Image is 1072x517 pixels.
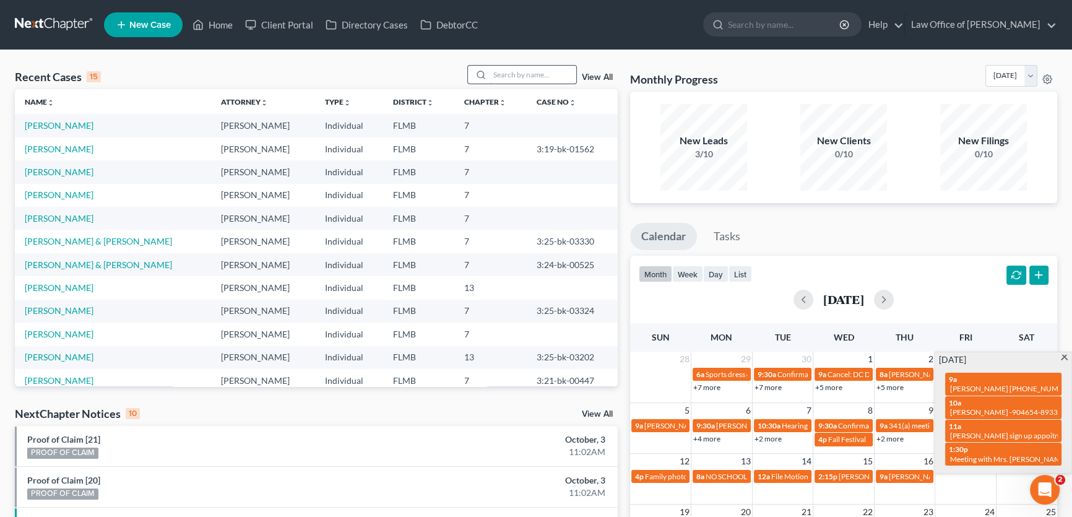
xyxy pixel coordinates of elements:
[211,253,315,276] td: [PERSON_NAME]
[800,454,813,469] span: 14
[454,230,527,253] td: 7
[315,114,383,137] td: Individual
[527,137,618,160] td: 3:19-bk-01562
[383,114,454,137] td: FLMB
[27,434,100,445] a: Proof of Claim [21]
[678,454,691,469] span: 12
[315,137,383,160] td: Individual
[745,403,752,418] span: 6
[383,207,454,230] td: FLMB
[630,72,718,87] h3: Monthly Progress
[414,14,484,36] a: DebtorCC
[211,160,315,183] td: [PERSON_NAME]
[454,137,527,160] td: 7
[1055,475,1065,485] span: 2
[383,276,454,299] td: FLMB
[383,160,454,183] td: FLMB
[639,266,672,282] button: month
[693,383,720,392] a: +7 more
[464,97,506,106] a: Chapterunfold_more
[383,323,454,345] td: FLMB
[754,383,782,392] a: +7 more
[15,69,101,84] div: Recent Cases
[211,346,315,369] td: [PERSON_NAME]
[393,97,434,106] a: Districtunfold_more
[315,346,383,369] td: Individual
[383,253,454,276] td: FLMB
[815,383,842,392] a: +5 more
[383,369,454,392] td: FLMB
[693,434,720,443] a: +4 more
[27,489,98,500] div: PROOF OF CLAIM
[652,332,670,342] span: Sun
[454,253,527,276] td: 7
[644,421,810,430] span: [PERSON_NAME] with [PERSON_NAME] & the girls
[876,383,904,392] a: +5 more
[211,137,315,160] td: [PERSON_NAME]
[833,332,854,342] span: Wed
[696,472,704,481] span: 8a
[702,223,751,250] a: Tasks
[839,472,897,481] span: [PERSON_NAME]
[774,332,790,342] span: Tue
[421,433,605,446] div: October, 3
[706,472,747,481] span: NO SCHOOL
[896,332,914,342] span: Thu
[454,346,527,369] td: 13
[25,167,93,177] a: [PERSON_NAME]
[211,323,315,345] td: [PERSON_NAME]
[25,352,93,362] a: [PERSON_NAME]
[959,332,972,342] span: Fri
[25,305,93,316] a: [PERSON_NAME]
[25,259,172,270] a: [PERSON_NAME] & [PERSON_NAME]
[703,266,728,282] button: day
[660,134,747,148] div: New Leads
[939,354,966,366] span: [DATE]
[315,300,383,323] td: Individual
[569,99,576,106] i: unfold_more
[211,276,315,299] td: [PERSON_NAME]
[527,346,618,369] td: 3:25-bk-03202
[660,148,747,160] div: 3/10
[211,369,315,392] td: [PERSON_NAME]
[758,472,770,481] span: 12a
[828,435,866,444] span: Fall Festival
[880,421,888,430] span: 9a
[126,408,140,419] div: 10
[261,99,268,106] i: unfold_more
[27,475,100,485] a: Proof of Claim [20]
[454,300,527,323] td: 7
[818,370,826,379] span: 9a
[922,454,935,469] span: 16
[25,97,54,106] a: Nameunfold_more
[635,421,643,430] span: 9a
[889,370,1014,379] span: [PERSON_NAME] [PHONE_NUMBER]
[678,352,691,367] span: 28
[454,207,527,230] td: 7
[862,14,904,36] a: Help
[27,448,98,459] div: PROOF OF CLAIM
[315,184,383,207] td: Individual
[940,134,1027,148] div: New Filings
[383,346,454,369] td: FLMB
[889,421,1008,430] span: 341(a) meeting for [PERSON_NAME]
[818,472,837,481] span: 2:15p
[315,230,383,253] td: Individual
[823,293,864,306] h2: [DATE]
[344,99,351,106] i: unfold_more
[454,276,527,299] td: 13
[25,144,93,154] a: [PERSON_NAME]
[87,71,101,82] div: 15
[211,207,315,230] td: [PERSON_NAME]
[706,370,778,379] span: Sports dress down day
[315,207,383,230] td: Individual
[454,323,527,345] td: 7
[383,184,454,207] td: FLMB
[728,266,752,282] button: list
[25,213,93,224] a: [PERSON_NAME]
[728,13,841,36] input: Search by name...
[383,300,454,323] td: FLMB
[949,445,968,454] span: 1:30p
[499,99,506,106] i: unfold_more
[454,160,527,183] td: 7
